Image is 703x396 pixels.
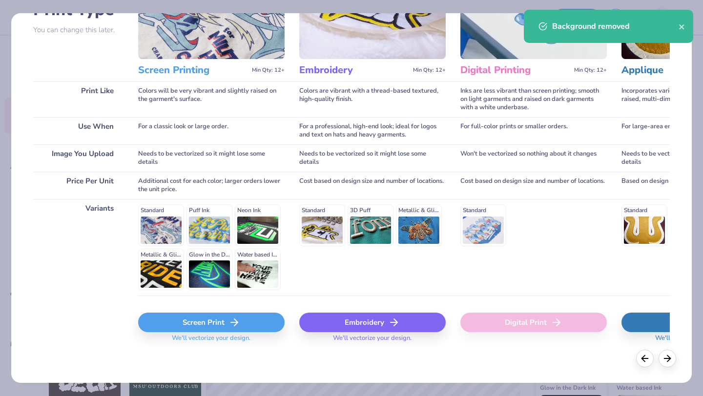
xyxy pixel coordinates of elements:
[679,20,685,32] button: close
[138,172,285,199] div: Additional cost for each color; larger orders lower the unit price.
[33,81,124,117] div: Print Like
[138,64,248,77] h3: Screen Printing
[460,313,607,332] div: Digital Print
[33,172,124,199] div: Price Per Unit
[299,64,409,77] h3: Embroidery
[574,67,607,74] span: Min Qty: 12+
[33,117,124,144] div: Use When
[552,20,679,32] div: Background removed
[460,172,607,199] div: Cost based on design size and number of locations.
[460,117,607,144] div: For full-color prints or smaller orders.
[460,81,607,117] div: Inks are less vibrant than screen printing; smooth on light garments and raised on dark garments ...
[33,199,124,296] div: Variants
[299,144,446,172] div: Needs to be vectorized so it might lose some details
[138,144,285,172] div: Needs to be vectorized so it might lose some details
[299,313,446,332] div: Embroidery
[460,64,570,77] h3: Digital Printing
[299,117,446,144] div: For a professional, high-end look; ideal for logos and text on hats and heavy garments.
[138,117,285,144] div: For a classic look or large order.
[168,334,254,348] span: We'll vectorize your design.
[299,172,446,199] div: Cost based on design size and number of locations.
[138,81,285,117] div: Colors will be very vibrant and slightly raised on the garment's surface.
[329,334,415,348] span: We'll vectorize your design.
[138,313,285,332] div: Screen Print
[33,144,124,172] div: Image You Upload
[413,67,446,74] span: Min Qty: 12+
[299,81,446,117] div: Colors are vibrant with a thread-based textured, high-quality finish.
[252,67,285,74] span: Min Qty: 12+
[33,26,124,34] p: You can change this later.
[460,144,607,172] div: Won't be vectorized so nothing about it changes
